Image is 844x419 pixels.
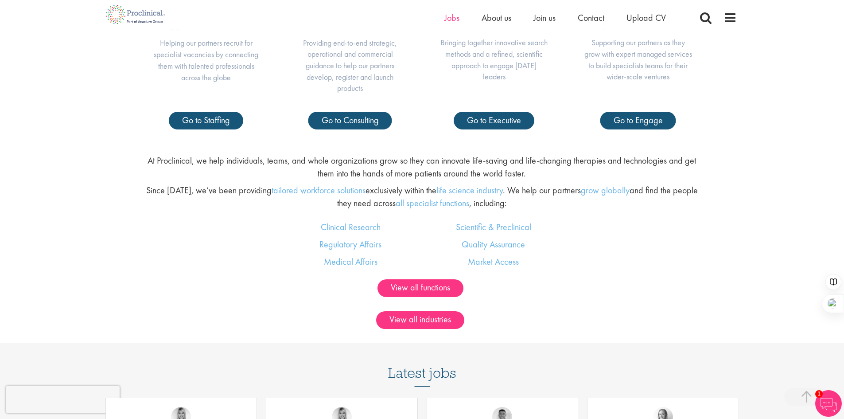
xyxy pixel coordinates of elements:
[482,12,511,23] a: About us
[396,197,469,209] a: all specialist functions
[324,256,377,267] a: Medical Affairs
[626,12,666,23] a: Upload CV
[581,184,630,196] a: grow globally
[815,390,842,417] img: Chatbot
[169,112,243,129] a: Go to Staffing
[388,343,456,387] h3: Latest jobs
[143,154,701,180] p: At Proclinical, we help individuals, teams, and whole organizations grow so they can innovate lif...
[815,390,823,398] span: 1
[322,114,379,126] span: Go to Consulting
[462,239,525,250] a: Quality Assurance
[440,37,548,82] p: Bringing together innovative search methods and a refined, scientific approach to engage [DATE] l...
[467,114,521,126] span: Go to Executive
[319,239,381,250] a: Regulatory Affairs
[6,386,120,413] iframe: reCAPTCHA
[600,112,676,129] a: Go to Engage
[584,37,692,82] p: Supporting our partners as they grow with expert managed services to build specialists teams for ...
[377,279,463,297] a: View all functions
[444,12,459,23] a: Jobs
[614,114,663,126] span: Go to Engage
[456,221,531,233] a: Scientific & Preclinical
[152,37,261,83] p: Helping our partners recruit for specialist vacancies by connecting them with talented profession...
[308,112,392,129] a: Go to Consulting
[436,184,503,196] a: life science industry
[454,112,534,129] a: Go to Executive
[468,256,519,267] a: Market Access
[578,12,604,23] a: Contact
[376,311,464,329] a: View all industries
[321,221,381,233] a: Clinical Research
[533,12,556,23] a: Join us
[182,114,230,126] span: Go to Staffing
[296,37,404,94] p: Providing end-to-end strategic, operational and commercial guidance to help our partners develop,...
[272,184,366,196] a: tailored workforce solutions
[143,184,701,209] p: Since [DATE], we’ve been providing exclusively within the . We help our partners and find the peo...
